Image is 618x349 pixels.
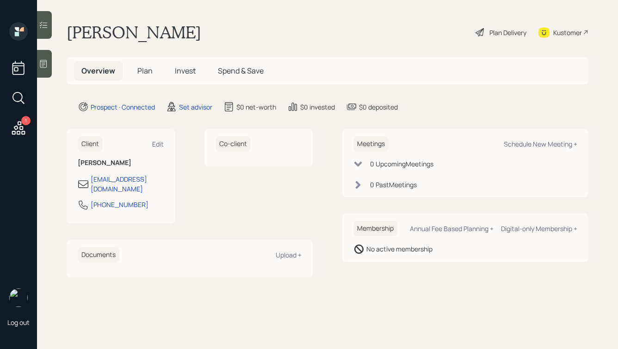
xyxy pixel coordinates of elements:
[9,288,28,307] img: hunter_neumayer.jpg
[410,224,494,233] div: Annual Fee Based Planning +
[91,174,164,194] div: [EMAIL_ADDRESS][DOMAIN_NAME]
[216,136,251,152] h6: Co-client
[137,66,153,76] span: Plan
[81,66,115,76] span: Overview
[78,159,164,167] h6: [PERSON_NAME]
[7,318,30,327] div: Log out
[78,136,103,152] h6: Client
[353,136,389,152] h6: Meetings
[359,102,398,112] div: $0 deposited
[67,22,201,43] h1: [PERSON_NAME]
[236,102,276,112] div: $0 net-worth
[504,140,577,148] div: Schedule New Meeting +
[489,28,526,37] div: Plan Delivery
[366,244,433,254] div: No active membership
[78,247,119,263] h6: Documents
[21,116,31,125] div: 1
[553,28,582,37] div: Kustomer
[152,140,164,148] div: Edit
[175,66,196,76] span: Invest
[218,66,264,76] span: Spend & Save
[353,221,397,236] h6: Membership
[91,102,155,112] div: Prospect · Connected
[91,200,148,209] div: [PHONE_NUMBER]
[370,159,433,169] div: 0 Upcoming Meeting s
[501,224,577,233] div: Digital-only Membership +
[300,102,335,112] div: $0 invested
[370,180,417,190] div: 0 Past Meeting s
[276,251,302,259] div: Upload +
[179,102,212,112] div: Set advisor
